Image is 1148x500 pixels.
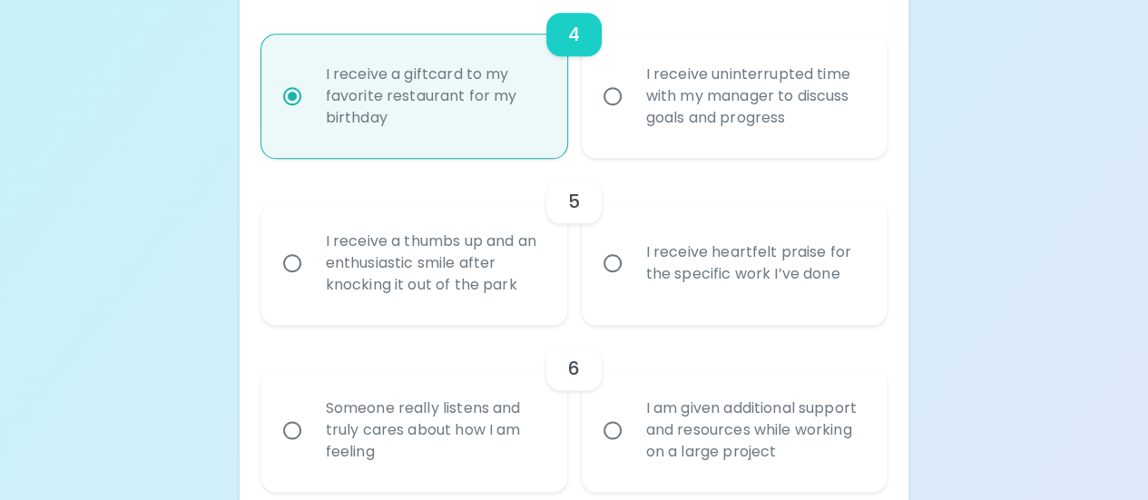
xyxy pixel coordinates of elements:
[632,220,878,307] div: I receive heartfelt praise for the specific work I’ve done
[311,209,557,318] div: I receive a thumbs up and an enthusiastic smile after knocking it out of the park
[261,325,888,492] div: choice-group-check
[261,158,888,325] div: choice-group-check
[311,42,557,151] div: I receive a giftcard to my favorite restaurant for my birthday
[632,42,878,151] div: I receive uninterrupted time with my manager to discuss goals and progress
[568,354,580,383] h6: 6
[311,376,557,485] div: Someone really listens and truly cares about how I am feeling
[568,187,580,216] h6: 5
[568,20,580,49] h6: 4
[632,376,878,485] div: I am given additional support and resources while working on a large project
